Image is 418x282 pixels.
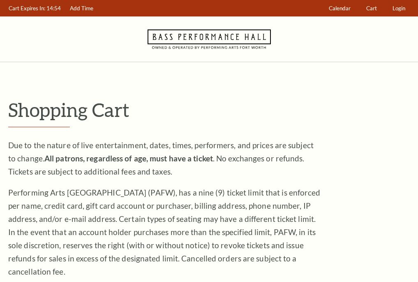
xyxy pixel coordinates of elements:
[363,0,381,16] a: Cart
[393,5,405,12] span: Login
[366,5,377,12] span: Cart
[66,0,97,16] a: Add Time
[325,0,355,16] a: Calendar
[8,99,410,120] p: Shopping Cart
[46,5,61,12] span: 14:54
[9,5,45,12] span: Cart Expires In:
[329,5,351,12] span: Calendar
[8,186,321,278] p: Performing Arts [GEOGRAPHIC_DATA] (PAFW), has a nine (9) ticket limit that is enforced per name, ...
[8,140,314,176] span: Due to the nature of live entertainment, dates, times, performers, and prices are subject to chan...
[44,154,213,163] strong: All patrons, regardless of age, must have a ticket
[389,0,409,16] a: Login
